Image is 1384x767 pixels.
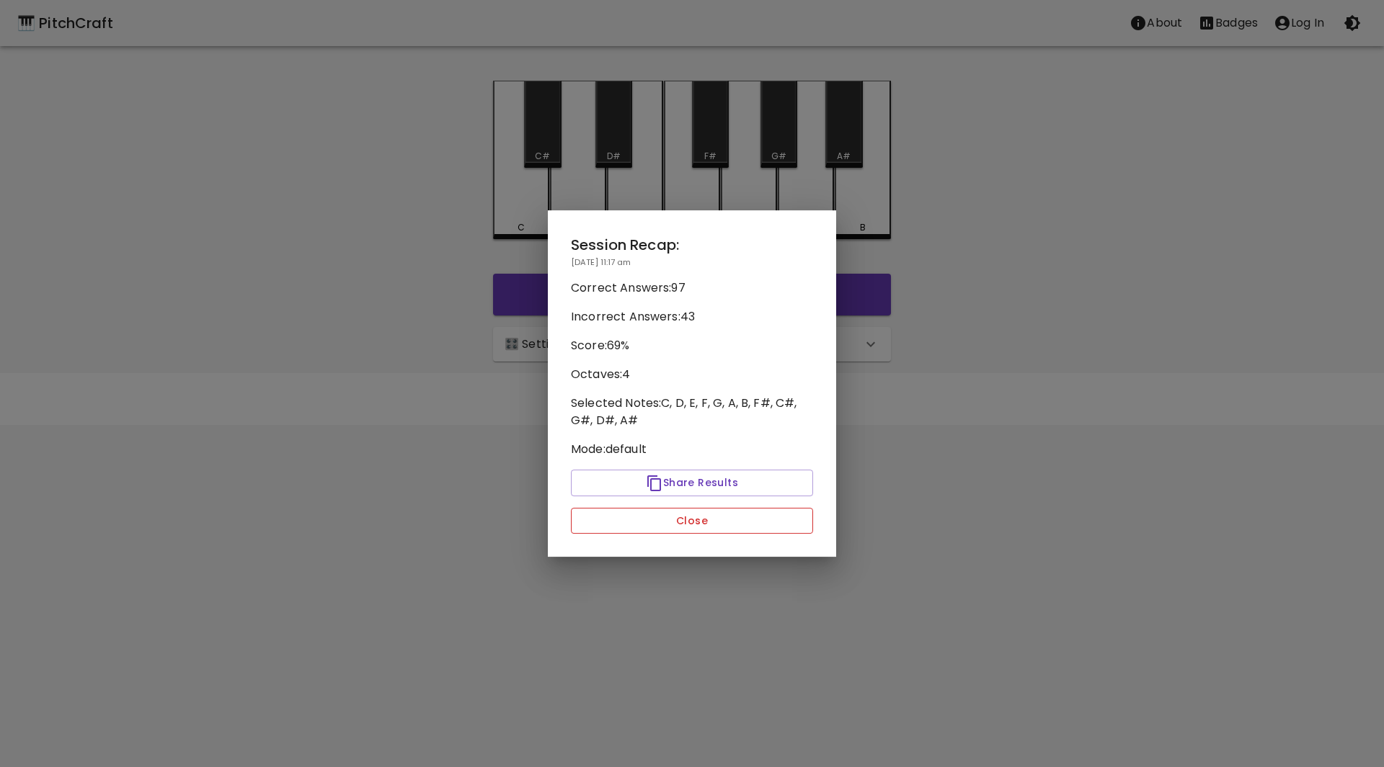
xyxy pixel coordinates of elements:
button: Share Results [571,470,813,496]
p: Mode: default [571,441,813,458]
h2: Session Recap: [571,233,813,256]
p: Selected Notes: C, D, E, F, G, A, B, F#, C#, G#, D#, A# [571,395,813,429]
p: Octaves: 4 [571,366,813,383]
p: [DATE] 11:17 am [571,256,813,269]
button: Close [571,508,813,534]
p: Score: 69 % [571,337,813,354]
p: Incorrect Answers: 43 [571,308,813,326]
p: Correct Answers: 97 [571,279,813,297]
